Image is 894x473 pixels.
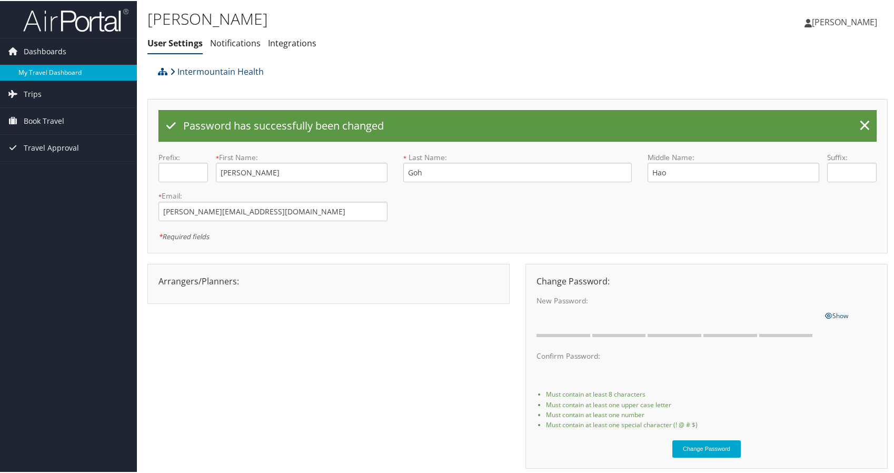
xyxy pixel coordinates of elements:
label: Middle Name: [648,151,819,162]
label: Email: [158,190,388,200]
a: Integrations [268,36,316,48]
label: Prefix: [158,151,208,162]
label: First Name: [216,151,388,162]
a: Notifications [210,36,261,48]
li: Must contain at least one special character (! @ # $) [546,419,877,429]
label: Suffix: [827,151,877,162]
a: Show [825,308,848,320]
a: [PERSON_NAME] [804,5,888,37]
div: Change Password: [529,274,885,287]
div: Arrangers/Planners: [151,274,506,287]
img: airportal-logo.png [23,7,128,32]
li: Must contain at least one upper case letter [546,399,877,409]
span: Trips [24,80,42,106]
h1: [PERSON_NAME] [147,7,641,29]
label: New Password: [537,294,817,305]
div: Password has successfully been changed [158,109,877,141]
span: Book Travel [24,107,64,133]
span: Dashboards [24,37,66,64]
label: Last Name: [403,151,632,162]
a: User Settings [147,36,203,48]
span: Travel Approval [24,134,79,160]
button: Change Password [672,439,741,457]
li: Must contain at least 8 characters [546,388,877,398]
label: Confirm Password: [537,350,817,360]
li: Must contain at least one number [546,409,877,419]
span: Show [825,310,848,319]
a: Intermountain Health [170,60,264,81]
a: × [856,114,874,135]
span: [PERSON_NAME] [812,15,877,27]
em: Required fields [158,231,209,240]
